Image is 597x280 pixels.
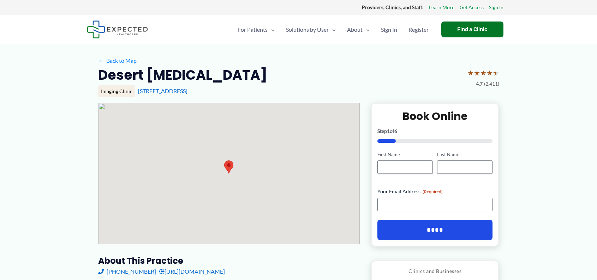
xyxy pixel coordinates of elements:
[377,267,493,276] p: Clinics and Businesses
[341,17,375,42] a: AboutMenu Toggle
[238,17,268,42] span: For Patients
[377,109,493,123] h2: Book Online
[377,129,493,134] p: Step of
[280,17,341,42] a: Solutions by UserMenu Toggle
[375,17,403,42] a: Sign In
[286,17,329,42] span: Solutions by User
[387,128,390,134] span: 1
[232,17,434,42] nav: Primary Site Navigation
[268,17,275,42] span: Menu Toggle
[87,20,148,38] img: Expected Healthcare Logo - side, dark font, small
[474,66,480,79] span: ★
[98,255,360,266] h3: About this practice
[408,17,429,42] span: Register
[329,17,336,42] span: Menu Toggle
[138,87,187,94] a: [STREET_ADDRESS]
[347,17,363,42] span: About
[98,85,135,97] div: Imaging Clinic
[362,4,424,10] strong: Providers, Clinics, and Staff:
[484,79,499,89] span: (2,411)
[489,3,503,12] a: Sign In
[403,17,434,42] a: Register
[377,151,433,158] label: First Name
[486,66,493,79] span: ★
[429,3,454,12] a: Learn More
[98,266,156,277] a: [PHONE_NUMBER]
[480,66,486,79] span: ★
[476,79,483,89] span: 4.7
[98,66,267,84] h2: Desert [MEDICAL_DATA]
[159,266,225,277] a: [URL][DOMAIN_NAME]
[377,188,493,195] label: Your Email Address
[232,17,280,42] a: For PatientsMenu Toggle
[437,151,492,158] label: Last Name
[98,55,137,66] a: ←Back to Map
[441,22,503,37] a: Find a Clinic
[493,66,499,79] span: ★
[394,128,397,134] span: 6
[423,189,443,194] span: (Required)
[98,57,105,64] span: ←
[381,17,397,42] span: Sign In
[363,17,370,42] span: Menu Toggle
[467,66,474,79] span: ★
[460,3,484,12] a: Get Access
